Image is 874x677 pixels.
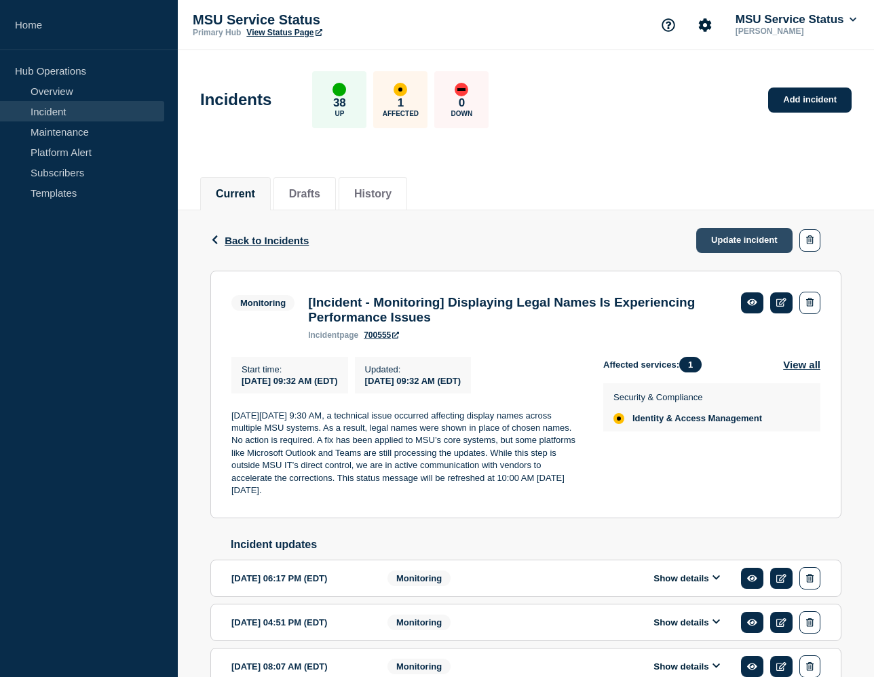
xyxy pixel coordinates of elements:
button: Current [216,188,255,200]
p: [PERSON_NAME] [733,26,859,36]
a: View Status Page [246,28,322,37]
button: History [354,188,392,200]
a: Update incident [696,228,793,253]
button: Account settings [691,11,719,39]
p: Start time : [242,364,338,374]
span: 1 [679,357,702,372]
div: up [332,83,346,96]
button: Back to Incidents [210,235,309,246]
div: affected [613,413,624,424]
span: Monitoring [231,295,294,311]
div: [DATE] 04:51 PM (EDT) [231,611,367,634]
p: Security & Compliance [613,392,762,402]
button: Show details [649,617,724,628]
button: Support [654,11,683,39]
p: page [308,330,358,340]
h2: Incident updates [231,539,841,551]
div: [DATE] 06:17 PM (EDT) [231,567,367,589]
span: Monitoring [387,570,451,586]
h1: Incidents [200,90,271,109]
span: incident [308,330,339,340]
span: Monitoring [387,615,451,630]
p: Updated : [365,364,461,374]
p: Down [451,110,473,117]
button: Show details [649,661,724,672]
span: Identity & Access Management [632,413,762,424]
span: Affected services: [603,357,708,372]
button: View all [783,357,820,372]
p: 1 [398,96,404,110]
p: 0 [459,96,465,110]
div: [DATE] 09:32 AM (EDT) [365,374,461,386]
p: Up [335,110,344,117]
p: 38 [333,96,346,110]
span: Monitoring [387,659,451,674]
a: Add incident [768,88,852,113]
button: Drafts [289,188,320,200]
div: down [455,83,468,96]
h3: [Incident - Monitoring] Displaying Legal Names Is Experiencing Performance Issues [308,295,727,325]
p: Affected [383,110,419,117]
a: 700555 [364,330,399,340]
button: Show details [649,573,724,584]
span: Back to Incidents [225,235,309,246]
p: Primary Hub [193,28,241,37]
div: affected [394,83,407,96]
p: [DATE][DATE] 9:30 AM, a technical issue occurred affecting display names across multiple MSU syst... [231,410,582,497]
p: MSU Service Status [193,12,464,28]
button: MSU Service Status [733,13,859,26]
span: [DATE] 09:32 AM (EDT) [242,376,338,386]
